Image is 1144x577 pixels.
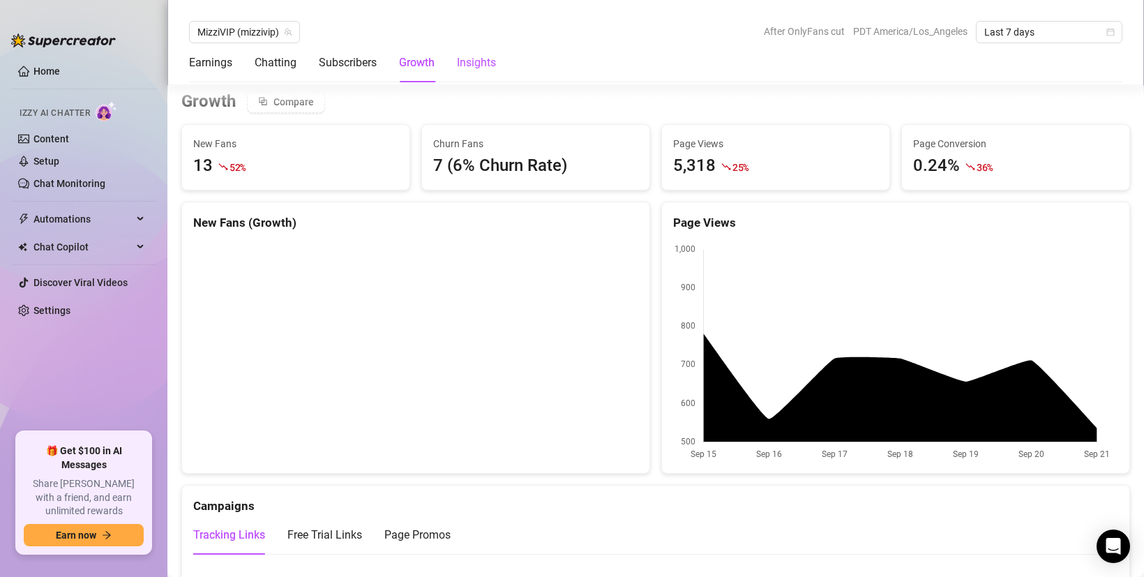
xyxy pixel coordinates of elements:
[433,153,638,179] div: 7 (6% Churn Rate)
[764,21,845,42] span: After OnlyFans cut
[673,136,878,151] span: Page Views
[18,242,27,252] img: Chat Copilot
[1106,28,1115,36] span: calendar
[193,213,638,232] div: New Fans (Growth)
[721,162,731,172] span: fall
[732,160,748,174] span: 25 %
[913,153,960,179] div: 0.24%
[197,22,292,43] span: MizziVIP (mizzivip)
[247,91,325,113] button: Compare
[33,236,133,258] span: Chat Copilot
[1097,530,1130,563] div: Open Intercom Messenger
[853,21,968,42] span: PDT America/Los_Angeles
[18,213,29,225] span: thunderbolt
[24,524,144,546] button: Earn nowarrow-right
[193,486,1118,516] div: Campaigns
[24,477,144,518] span: Share [PERSON_NAME] with a friend, and earn unlimited rewards
[96,101,117,121] img: AI Chatter
[673,153,716,179] div: 5,318
[433,136,638,151] span: Churn Fans
[189,54,232,71] div: Earnings
[33,178,105,189] a: Chat Monitoring
[284,28,292,36] span: team
[399,54,435,71] div: Growth
[255,54,296,71] div: Chatting
[181,91,236,113] h3: Growth
[102,530,112,540] span: arrow-right
[229,160,246,174] span: 52 %
[384,527,451,544] div: Page Promos
[33,156,59,167] a: Setup
[457,54,496,71] div: Insights
[33,305,70,316] a: Settings
[193,136,398,151] span: New Fans
[20,107,90,120] span: Izzy AI Chatter
[33,133,69,144] a: Content
[977,160,993,174] span: 36 %
[11,33,116,47] img: logo-BBDzfeDw.svg
[984,22,1114,43] span: Last 7 days
[193,527,265,544] div: Tracking Links
[33,277,128,288] a: Discover Viral Videos
[33,66,60,77] a: Home
[913,136,1118,151] span: Page Conversion
[273,96,314,107] span: Compare
[56,530,96,541] span: Earn now
[33,208,133,230] span: Automations
[258,96,268,106] span: block
[673,213,1118,232] div: Page Views
[193,153,213,179] div: 13
[218,162,228,172] span: fall
[319,54,377,71] div: Subscribers
[24,444,144,472] span: 🎁 Get $100 in AI Messages
[287,527,362,544] div: Free Trial Links
[965,162,975,172] span: fall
